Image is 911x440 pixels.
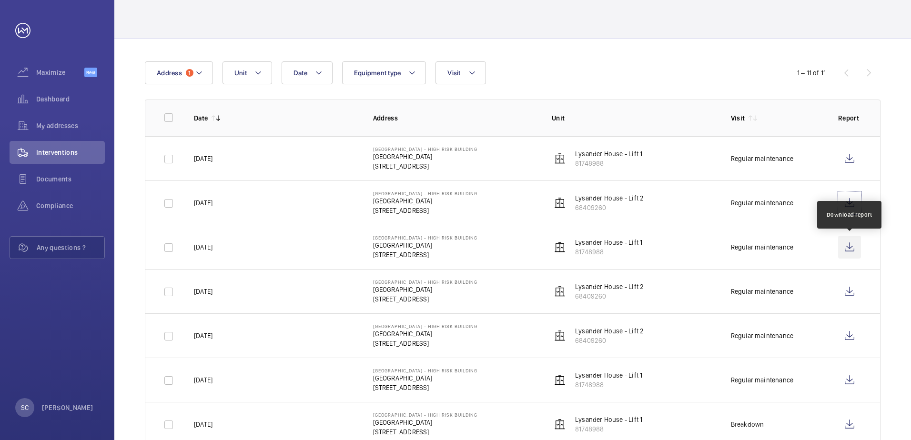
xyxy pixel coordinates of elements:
p: [GEOGRAPHIC_DATA] [373,152,477,161]
p: [GEOGRAPHIC_DATA] [373,285,477,294]
span: Visit [447,69,460,77]
p: [GEOGRAPHIC_DATA] [373,196,477,206]
p: [DATE] [194,420,213,429]
p: [STREET_ADDRESS] [373,383,477,392]
button: Date [282,61,333,84]
img: elevator.svg [554,374,566,386]
img: elevator.svg [554,197,566,209]
button: Equipment type [342,61,426,84]
img: elevator.svg [554,286,566,297]
p: 81748988 [575,247,642,257]
span: 1 [186,69,193,77]
button: Unit [223,61,272,84]
p: Lysander House - Lift 1 [575,238,642,247]
p: [DATE] [194,287,213,296]
img: elevator.svg [554,241,566,253]
p: Unit [552,113,716,123]
span: Date [294,69,307,77]
p: SC [21,403,29,412]
span: Any questions ? [37,243,104,252]
p: [GEOGRAPHIC_DATA] - High Risk Building [373,412,477,418]
p: [STREET_ADDRESS] [373,161,477,171]
p: 81748988 [575,380,642,390]
span: My addresses [36,121,105,130]
span: Maximize [36,68,84,77]
p: Visit [731,113,745,123]
div: Regular maintenance [731,287,793,296]
div: Breakdown [731,420,764,429]
p: [GEOGRAPHIC_DATA] - High Risk Building [373,146,477,152]
p: [GEOGRAPHIC_DATA] [373,373,477,383]
span: Interventions [36,148,105,157]
p: Lysander House - Lift 1 [575,370,642,380]
p: [GEOGRAPHIC_DATA] - High Risk Building [373,279,477,285]
p: [DATE] [194,331,213,340]
img: elevator.svg [554,153,566,164]
span: Dashboard [36,94,105,104]
p: Lysander House - Lift 2 [575,282,644,291]
button: Address1 [145,61,213,84]
div: Regular maintenance [731,242,793,252]
p: [GEOGRAPHIC_DATA] [373,240,477,250]
span: Documents [36,174,105,184]
p: [DATE] [194,375,213,385]
p: Address [373,113,537,123]
p: Lysander House - Lift 1 [575,149,642,159]
p: [GEOGRAPHIC_DATA] - High Risk Building [373,190,477,196]
p: [GEOGRAPHIC_DATA] [373,329,477,339]
p: [STREET_ADDRESS] [373,339,477,348]
div: Regular maintenance [731,198,793,208]
p: [DATE] [194,154,213,163]
p: Report [838,113,861,123]
p: 68409260 [575,291,644,301]
span: Unit [234,69,247,77]
div: Download report [827,210,872,219]
span: Equipment type [354,69,401,77]
p: [GEOGRAPHIC_DATA] - High Risk Building [373,235,477,240]
div: 1 – 11 of 11 [797,68,826,78]
p: [DATE] [194,242,213,252]
p: 68409260 [575,336,644,345]
p: Lysander House - Lift 1 [575,415,642,424]
div: Regular maintenance [731,375,793,385]
div: Regular maintenance [731,331,793,340]
p: 68409260 [575,203,644,212]
p: 81748988 [575,424,642,434]
div: Regular maintenance [731,154,793,163]
p: [PERSON_NAME] [42,403,93,412]
p: 81748988 [575,159,642,168]
p: [GEOGRAPHIC_DATA] - High Risk Building [373,323,477,329]
img: elevator.svg [554,330,566,341]
button: Visit [435,61,486,84]
p: [STREET_ADDRESS] [373,250,477,260]
p: [STREET_ADDRESS] [373,206,477,215]
p: [DATE] [194,198,213,208]
span: Compliance [36,201,105,210]
p: [GEOGRAPHIC_DATA] - High Risk Building [373,368,477,373]
p: [STREET_ADDRESS] [373,294,477,304]
span: Address [157,69,182,77]
p: Lysander House - Lift 2 [575,326,644,336]
p: Lysander House - Lift 2 [575,193,644,203]
p: [GEOGRAPHIC_DATA] [373,418,477,427]
p: Date [194,113,208,123]
span: Beta [84,68,97,77]
p: [STREET_ADDRESS] [373,427,477,437]
img: elevator.svg [554,419,566,430]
